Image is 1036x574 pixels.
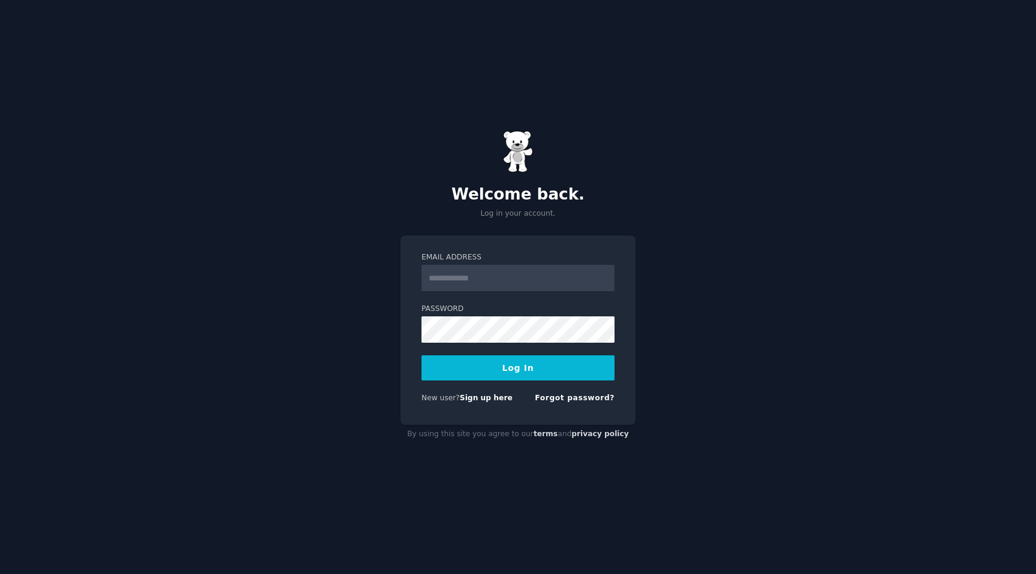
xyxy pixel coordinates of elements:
h2: Welcome back. [400,185,636,204]
img: Gummy Bear [503,131,533,173]
a: Sign up here [460,394,513,402]
button: Log In [421,355,615,380]
div: By using this site you agree to our and [400,425,636,444]
label: Email Address [421,252,615,263]
a: Forgot password? [535,394,615,402]
a: terms [534,430,558,438]
label: Password [421,304,615,315]
a: privacy policy [571,430,629,438]
span: New user? [421,394,460,402]
p: Log in your account. [400,209,636,219]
